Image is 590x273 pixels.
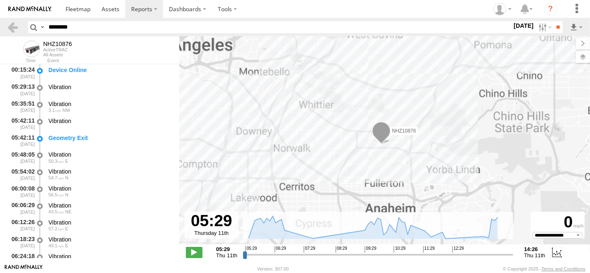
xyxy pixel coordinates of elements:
div: 05:54:02 [DATE] [7,167,36,182]
div: 0 [532,213,583,232]
span: Thu 11th Sep 2025 [524,252,545,259]
label: [DATE] [512,21,535,30]
div: 05:48:05 [DATE] [7,150,36,165]
span: NHZ10876 [392,128,416,133]
div: Vibration [49,202,171,209]
div: 00:15:24 [DATE] [7,65,36,80]
div: Device Online [49,66,171,74]
a: Terms and Conditions [541,266,585,271]
a: Visit our Website [5,265,43,273]
span: 56.5 [49,192,64,197]
div: 05:42:11 [DATE] [7,133,36,148]
span: 57.2 [49,226,64,231]
div: 05:35:51 [DATE] [7,99,36,114]
div: Zulema McIntosch [490,3,514,15]
span: 43.5 [49,209,64,214]
div: Vibration [49,117,171,125]
div: Vibration [49,168,171,175]
div: Geometry Exit [49,134,171,142]
div: Time [7,59,36,63]
span: 07:29 [304,246,315,253]
span: Thu 11th Sep 2025 [216,252,237,259]
div: ActiveTRAC [43,47,72,52]
label: Play/Stop [186,247,202,258]
span: Heading: 357 [65,175,68,180]
label: Export results as... [569,21,583,33]
div: © Copyright 2025 - [503,266,585,271]
div: Vibration [49,219,171,226]
label: Search Query [39,21,46,33]
div: 06:06:29 [DATE] [7,201,36,216]
i: ? [544,2,557,16]
div: 06:12:26 [DATE] [7,217,36,233]
div: Version: 307.00 [257,266,289,271]
div: 05:29:13 [DATE] [7,82,36,97]
div: Vibration [49,253,171,260]
div: Vibration [49,100,171,108]
div: 06:18:23 [DATE] [7,234,36,250]
span: 49.1 [49,243,64,248]
div: Vibration [49,185,171,192]
span: 11:29 [423,246,435,253]
span: Heading: 79 [65,243,68,248]
div: Vibration [49,236,171,243]
div: Vibration [49,151,171,158]
div: 06:24:18 [DATE] [7,251,36,267]
span: 10:29 [394,246,405,253]
span: Heading: 110 [65,226,68,231]
strong: 14:26 [524,246,545,252]
span: 08:29 [336,246,347,253]
div: 05:42:11 [DATE] [7,116,36,131]
label: Search Filter Options [535,21,553,33]
span: 09:29 [365,246,376,253]
span: Heading: 56 [65,209,71,214]
span: Heading: 330 [63,108,70,113]
span: Heading: 17 [65,192,68,197]
span: 06:29 [275,246,286,253]
span: 50.3 [49,159,64,164]
strong: 05:29 [216,246,237,252]
div: Event [47,59,179,63]
span: 05:29 [245,246,257,253]
span: 54.7 [49,175,64,180]
div: NHZ10876 - View Asset History [43,41,72,47]
span: 12:29 [452,246,464,253]
span: Heading: 80 [65,159,68,164]
a: Back to previous Page [7,21,19,33]
div: 06:00:08 [DATE] [7,184,36,199]
span: 3.1 [49,108,61,113]
div: All Assets [43,52,72,57]
img: rand-logo.svg [8,6,51,12]
div: Vibration [49,83,171,91]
